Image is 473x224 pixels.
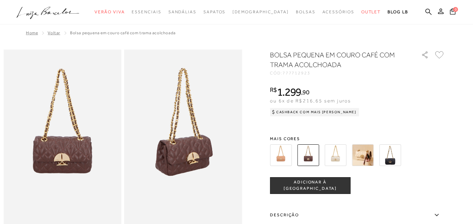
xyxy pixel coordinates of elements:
span: 777712923 [283,71,311,75]
span: Sapatos [203,9,225,14]
span: Verão Viva [95,9,125,14]
button: ADICIONAR À [GEOGRAPHIC_DATA] [270,177,350,194]
a: Voltar [48,30,60,35]
a: noSubCategoriesText [95,6,125,19]
img: BOLSA PEQUENA EM COURO METALIZADO DOURADO COM TRAMA ACOLCHOADA [325,144,346,166]
a: noSubCategoriesText [132,6,161,19]
span: Bolsas [296,9,315,14]
div: CÓD: [270,71,410,75]
span: Sandálias [168,9,196,14]
a: Home [26,30,38,35]
span: ou 6x de R$216,65 sem juros [270,98,351,103]
span: ADICIONAR À [GEOGRAPHIC_DATA] [270,179,350,192]
span: Essenciais [132,9,161,14]
span: BLOG LB [388,9,408,14]
span: Mais cores [270,137,445,141]
h1: BOLSA PEQUENA EM COURO CAFÉ COM TRAMA ACOLCHOADA [270,50,401,70]
a: noSubCategoriesText [203,6,225,19]
i: R$ [270,87,277,93]
a: noSubCategoriesText [361,6,381,19]
span: 1.299 [277,86,301,98]
a: noSubCategoriesText [232,6,289,19]
a: noSubCategoriesText [296,6,315,19]
span: Outlet [361,9,381,14]
i: , [301,89,309,95]
span: Acessórios [322,9,354,14]
img: BOLSA PEQUENA EM COURO PRETO COM TRAMA ACOLCHOADA [379,144,401,166]
button: 0 [448,8,458,17]
a: BLOG LB [388,6,408,19]
img: BOLSA PEQUENA EM COURO NATA COM TRAMA ACOLCHOADA [352,144,374,166]
img: BOLSA PEQUENA EM COURO BEGE BLUSH COM TRAMA ACOLCHOADA [270,144,292,166]
a: noSubCategoriesText [168,6,196,19]
span: [DEMOGRAPHIC_DATA] [232,9,289,14]
div: Cashback com Mais [PERSON_NAME] [270,108,359,116]
span: 90 [302,88,309,96]
span: BOLSA PEQUENA EM COURO CAFÉ COM TRAMA ACOLCHOADA [70,30,176,35]
span: 0 [453,7,458,12]
a: noSubCategoriesText [322,6,354,19]
img: BOLSA PEQUENA EM COURO CAFÉ COM TRAMA ACOLCHOADA [297,144,319,166]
